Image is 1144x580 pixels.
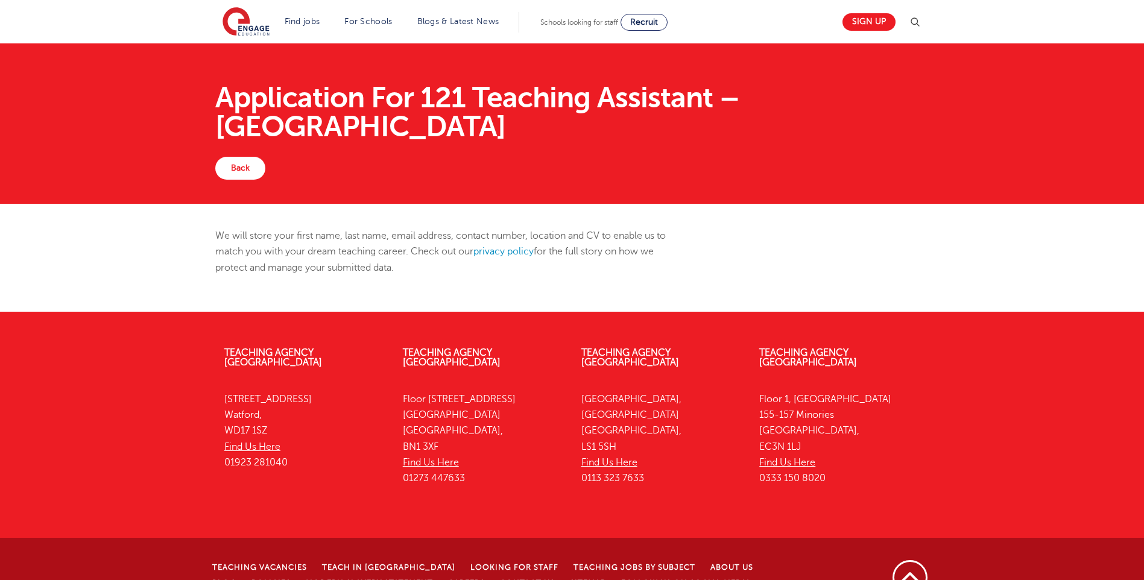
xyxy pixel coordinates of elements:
[630,17,658,27] span: Recruit
[403,457,459,468] a: Find Us Here
[581,347,679,368] a: Teaching Agency [GEOGRAPHIC_DATA]
[842,13,896,31] a: Sign up
[759,391,920,487] p: Floor 1, [GEOGRAPHIC_DATA] 155-157 Minories [GEOGRAPHIC_DATA], EC3N 1LJ 0333 150 8020
[473,246,534,257] a: privacy policy
[759,347,857,368] a: Teaching Agency [GEOGRAPHIC_DATA]
[621,14,668,31] a: Recruit
[581,457,637,468] a: Find Us Here
[215,157,265,180] a: Back
[403,347,501,368] a: Teaching Agency [GEOGRAPHIC_DATA]
[285,17,320,26] a: Find jobs
[470,563,558,572] a: Looking for staff
[212,563,307,572] a: Teaching Vacancies
[224,347,322,368] a: Teaching Agency [GEOGRAPHIC_DATA]
[215,228,685,276] p: We will store your first name, last name, email address, contact number, location and CV to enabl...
[403,391,563,487] p: Floor [STREET_ADDRESS] [GEOGRAPHIC_DATA] [GEOGRAPHIC_DATA], BN1 3XF 01273 447633
[215,83,929,141] h1: Application For 121 Teaching Assistant – [GEOGRAPHIC_DATA]
[344,17,392,26] a: For Schools
[759,457,815,468] a: Find Us Here
[224,441,280,452] a: Find Us Here
[574,563,695,572] a: Teaching jobs by subject
[223,7,270,37] img: Engage Education
[417,17,499,26] a: Blogs & Latest News
[581,391,742,487] p: [GEOGRAPHIC_DATA], [GEOGRAPHIC_DATA] [GEOGRAPHIC_DATA], LS1 5SH 0113 323 7633
[224,391,385,470] p: [STREET_ADDRESS] Watford, WD17 1SZ 01923 281040
[322,563,455,572] a: Teach in [GEOGRAPHIC_DATA]
[710,563,753,572] a: About Us
[540,18,618,27] span: Schools looking for staff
